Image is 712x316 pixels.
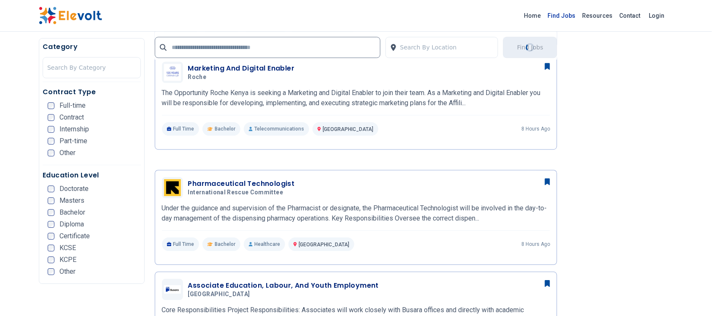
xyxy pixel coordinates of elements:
[164,64,181,81] img: Roche
[48,268,54,275] input: Other
[59,245,76,251] span: KCSE
[59,126,89,133] span: Internship
[48,245,54,251] input: KCSE
[616,9,644,22] a: Contact
[521,241,550,248] p: 8 hours ago
[162,122,200,136] p: Full Time
[59,185,89,192] span: Doctorate
[59,209,85,216] span: Bachelor
[188,63,295,74] h3: Marketing And Digital Enabler
[188,74,207,81] span: Roche
[48,102,54,109] input: Full-time
[59,197,84,204] span: Masters
[59,233,90,240] span: Certificate
[162,88,550,108] p: The Opportunity Roche Kenya is seeking a Marketing and Digital Enabler to join their team. As a M...
[59,256,76,263] span: KCPE
[188,189,283,196] span: International Rescue Committee
[48,185,54,192] input: Doctorate
[299,242,349,248] span: [GEOGRAPHIC_DATA]
[59,138,87,144] span: Part-time
[164,285,181,294] img: Busara Center
[644,7,670,24] a: Login
[521,125,550,132] p: 8 hours ago
[48,126,54,133] input: Internship
[162,203,550,223] p: Under the guidance and supervision of the Pharmacist or designate, the Pharmaceutical Technologis...
[43,42,141,52] h5: Category
[162,237,200,251] p: Full Time
[48,233,54,240] input: Certificate
[39,7,102,25] img: Elevolt
[188,281,379,291] h3: Associate Education, Labour, And Youth Employment
[48,114,54,121] input: Contract
[59,150,76,156] span: Other
[323,126,373,132] span: [GEOGRAPHIC_DATA]
[59,102,86,109] span: Full-time
[162,62,550,136] a: RocheMarketing And Digital EnablerRocheThe Opportunity Roche Kenya is seeking a Marketing and Dig...
[545,9,579,22] a: Find Jobs
[59,268,76,275] span: Other
[164,179,181,196] img: International Rescue Committee
[244,237,285,251] p: Healthcare
[521,9,545,22] a: Home
[48,138,54,144] input: Part-time
[48,209,54,216] input: Bachelor
[59,114,84,121] span: Contract
[48,256,54,263] input: KCPE
[48,221,54,228] input: Diploma
[579,9,616,22] a: Resources
[48,197,54,204] input: Masters
[48,150,54,156] input: Other
[188,179,295,189] h3: Pharmaceutical Technologist
[188,291,250,298] span: [GEOGRAPHIC_DATA]
[244,122,309,136] p: Telecommunications
[503,37,557,58] button: Find JobsLoading...
[43,170,141,180] h5: Education Level
[215,241,235,248] span: Bachelor
[526,43,535,52] div: Loading...
[59,221,84,228] span: Diploma
[43,87,141,97] h5: Contract Type
[215,125,235,132] span: Bachelor
[162,177,550,251] a: International Rescue CommitteePharmaceutical TechnologistInternational Rescue CommitteeUnder the ...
